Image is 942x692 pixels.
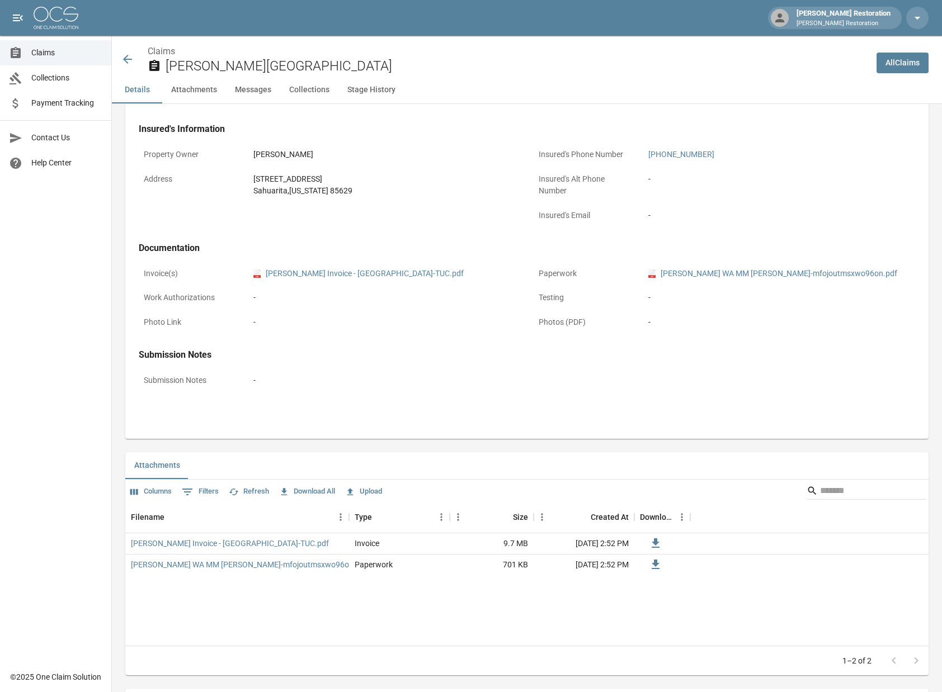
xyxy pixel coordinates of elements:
p: Submission Notes [139,369,239,391]
p: 1–2 of 2 [842,655,872,666]
button: Show filters [179,483,222,501]
p: Testing [534,287,634,309]
div: - [253,375,256,386]
h4: Documentation [139,243,915,254]
button: Stage History [338,77,404,103]
p: Invoice(s) [139,263,239,285]
div: - [648,210,651,221]
div: Size [450,501,534,533]
p: Insured's Email [534,205,634,226]
div: Invoice [355,538,379,549]
button: Menu [450,509,467,525]
button: Menu [673,509,690,525]
span: Help Center [31,157,102,169]
button: Messages [226,77,280,103]
a: [PERSON_NAME] Invoice - [GEOGRAPHIC_DATA]-TUC.pdf [131,538,329,549]
button: Select columns [128,483,175,500]
span: Payment Tracking [31,97,102,109]
p: Photos (PDF) [534,311,634,333]
span: Collections [31,72,102,84]
div: - [648,316,910,328]
p: Address [139,168,239,190]
img: ocs-logo-white-transparent.png [34,7,78,29]
div: anchor tabs [112,77,942,103]
div: [STREET_ADDRESS] [253,173,352,185]
h2: [PERSON_NAME][GEOGRAPHIC_DATA] [166,58,868,74]
button: Attachments [162,77,226,103]
a: Claims [148,46,175,56]
div: © 2025 One Claim Solution [10,671,101,682]
a: pdf[PERSON_NAME] Invoice - [GEOGRAPHIC_DATA]-TUC.pdf [253,268,464,279]
span: Claims [31,47,102,59]
button: Details [112,77,162,103]
div: Download [640,501,673,533]
h4: Insured's Information [139,124,915,135]
div: 701 KB [450,554,534,576]
a: pdf[PERSON_NAME] WA MM [PERSON_NAME]-mfojoutmsxwo96on.pdf [648,268,897,279]
a: [PHONE_NUMBER] [648,150,714,159]
button: Menu [332,509,349,525]
div: Type [355,501,372,533]
div: Search [807,482,926,502]
div: [DATE] 2:52 PM [534,554,634,576]
div: [DATE] 2:52 PM [534,533,634,554]
div: Filename [125,501,349,533]
p: Photo Link [139,311,239,333]
a: AllClaims [877,53,929,73]
div: Created At [534,501,634,533]
p: [PERSON_NAME] Restoration [797,19,891,29]
div: Created At [591,501,629,533]
button: Menu [433,509,450,525]
div: [PERSON_NAME] Restoration [792,8,895,28]
div: - [648,173,651,185]
div: Paperwork [355,559,393,570]
button: Attachments [125,452,189,479]
h4: Submission Notes [139,349,915,361]
button: Upload [342,483,385,500]
a: [PERSON_NAME] WA MM [PERSON_NAME]-mfojoutmsxwo96on.pdf [131,559,368,570]
div: Filename [131,501,164,533]
div: Sahuarita , [US_STATE] 85629 [253,185,352,197]
p: Paperwork [534,263,634,285]
div: - [253,292,515,304]
p: Work Authorizations [139,287,239,309]
button: open drawer [7,7,29,29]
div: Type [349,501,450,533]
button: Refresh [226,483,272,500]
button: Collections [280,77,338,103]
div: Size [513,501,528,533]
div: Download [634,501,690,533]
span: Contact Us [31,132,102,144]
div: 9.7 MB [450,533,534,554]
div: - [648,292,910,304]
div: [PERSON_NAME] [253,149,313,160]
p: Property Owner [139,144,239,165]
p: Insured's Phone Number [534,144,634,165]
button: Menu [534,509,550,525]
button: Download All [276,483,338,500]
div: - [253,316,256,328]
div: related-list tabs [125,452,929,479]
nav: breadcrumb [148,45,868,58]
p: Insured's Alt Phone Number [534,168,634,202]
